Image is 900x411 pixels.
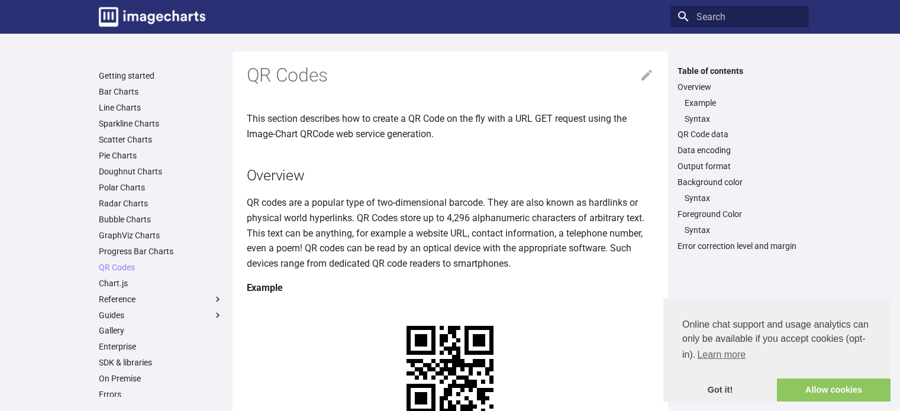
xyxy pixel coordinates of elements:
[247,111,654,141] p: This section describes how to create a QR Code on the fly with a URL GET request using the Image-...
[678,241,802,251] a: Error correction level and margin
[99,7,205,27] img: logo
[678,129,802,140] a: QR Code data
[99,373,223,384] a: On Premise
[685,114,802,124] a: Syntax
[99,389,223,400] a: Errors
[99,357,223,368] a: SDK & libraries
[99,86,223,97] a: Bar Charts
[695,346,747,364] a: learn more about cookies
[99,341,223,352] a: Enterprise
[678,225,802,235] nav: Foreground Color
[678,193,802,203] nav: Background color
[99,230,223,241] a: GraphViz Charts
[777,378,891,402] a: allow cookies
[99,198,223,209] a: Radar Charts
[678,177,802,187] a: Background color
[670,66,809,76] label: Table of contents
[663,299,891,402] div: cookieconsent
[99,166,223,177] a: Doughnut Charts
[99,214,223,225] a: Bubble Charts
[99,246,223,257] a: Progress Bar Charts
[670,6,809,27] input: Search
[685,225,802,235] a: Syntax
[678,145,802,156] a: Data encoding
[99,70,223,81] a: Getting started
[678,98,802,124] nav: Overview
[670,66,809,252] nav: Table of contents
[99,278,223,289] a: Chart.js
[99,262,223,273] a: QR Codes
[94,2,210,31] a: Image-Charts documentation
[99,102,223,113] a: Line Charts
[247,165,654,186] h2: Overview
[99,182,223,193] a: Polar Charts
[685,98,802,108] a: Example
[247,63,654,88] h1: QR Codes
[678,161,802,171] a: Output format
[247,195,654,271] p: QR codes are a popular type of two-dimensional barcode. They are also known as hardlinks or physi...
[99,325,223,336] a: Gallery
[247,280,654,296] h4: Example
[99,118,223,129] a: Sparkline Charts
[685,193,802,203] a: Syntax
[99,134,223,145] a: Scatter Charts
[99,310,223,321] label: Guides
[678,209,802,219] a: Foreground Color
[99,294,223,305] label: Reference
[99,150,223,161] a: Pie Charts
[663,378,777,402] a: dismiss cookie message
[682,318,872,364] span: Online chat support and usage analytics can only be available if you accept cookies (opt-in).
[678,82,802,92] a: Overview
